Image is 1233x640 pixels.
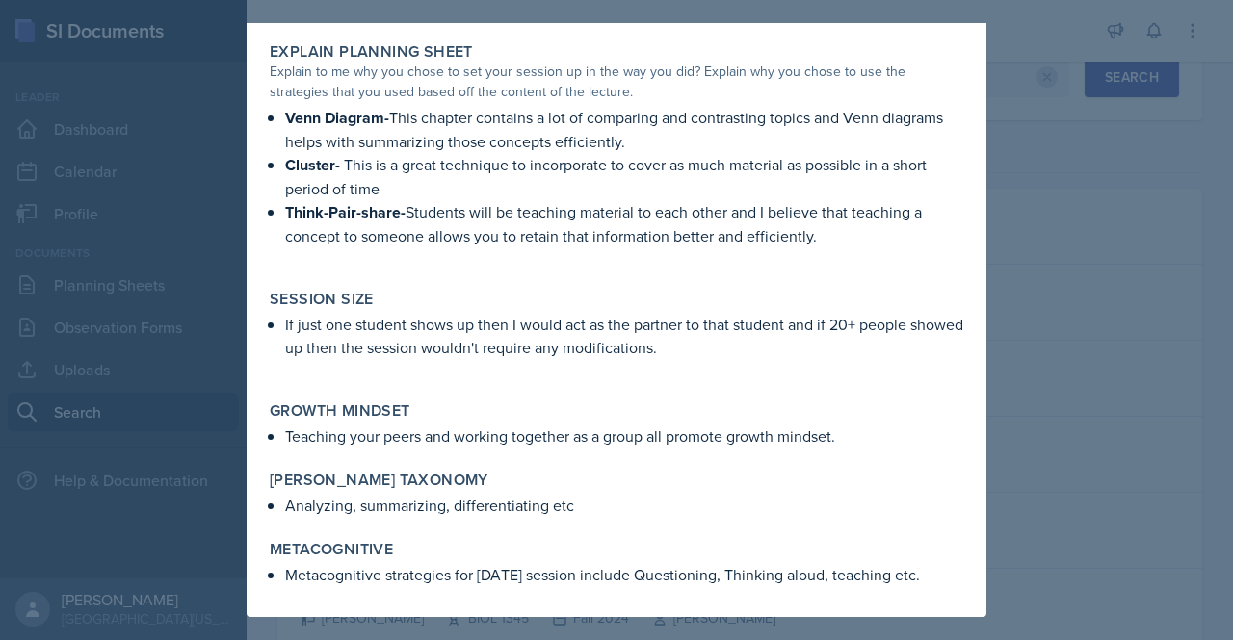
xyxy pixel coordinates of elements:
div: Explain to me why you chose to set your session up in the way you did? Explain why you chose to u... [270,62,963,102]
strong: Cluster [285,154,335,176]
label: Explain Planning Sheet [270,42,473,62]
p: Metacognitive strategies for [DATE] session include Questioning, Thinking aloud, teaching etc. [285,563,963,586]
p: This chapter contains a lot of comparing and contrasting topics and Venn diagrams helps with summ... [285,106,963,153]
strong: Venn Diagram- [285,107,389,129]
p: If just one student shows up then I would act as the partner to that student and if 20+ people sh... [285,313,963,359]
strong: Think-Pair-share- [285,201,406,223]
p: Students will be teaching material to each other and I believe that teaching a concept to someone... [285,200,963,247]
label: [PERSON_NAME] Taxonomy [270,471,488,490]
p: - This is a great technique to incorporate to cover as much material as possible in a short perio... [285,153,963,200]
p: Teaching your peers and working together as a group all promote growth mindset. [285,424,963,448]
p: Analyzing, summarizing, differentiating etc [285,494,963,517]
label: Session Size [270,290,374,309]
label: Metacognitive [270,540,393,559]
label: Growth Mindset [270,401,410,421]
